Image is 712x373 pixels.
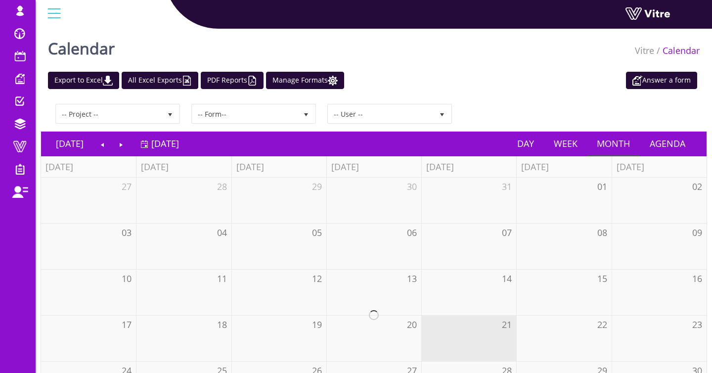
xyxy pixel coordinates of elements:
[46,132,93,155] a: [DATE]
[328,76,338,86] img: cal_settings.png
[136,156,231,178] th: [DATE]
[56,105,161,123] span: -- Project --
[612,156,707,178] th: [DATE]
[433,105,451,123] span: select
[587,132,640,155] a: Month
[421,156,516,178] th: [DATE]
[654,45,700,57] li: Calendar
[544,132,587,155] a: Week
[266,72,344,89] a: Manage Formats
[640,132,695,155] a: Agenda
[516,156,611,178] th: [DATE]
[140,132,179,155] a: [DATE]
[231,156,326,178] th: [DATE]
[626,72,697,89] a: Answer a form
[48,25,115,67] h1: Calendar
[192,105,297,123] span: -- Form--
[297,105,315,123] span: select
[247,76,257,86] img: cal_pdf.png
[161,105,179,123] span: select
[112,132,131,155] a: Next
[201,72,264,89] a: PDF Reports
[122,72,198,89] a: All Excel Exports
[632,76,642,86] img: appointment_white2.png
[103,76,113,86] img: cal_download.png
[48,72,119,89] a: Export to Excel
[328,105,433,123] span: -- User --
[326,156,421,178] th: [DATE]
[182,76,192,86] img: cal_excel.png
[635,45,654,56] a: Vitre
[41,156,136,178] th: [DATE]
[93,132,112,155] a: Previous
[151,138,179,149] span: [DATE]
[507,132,544,155] a: Day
